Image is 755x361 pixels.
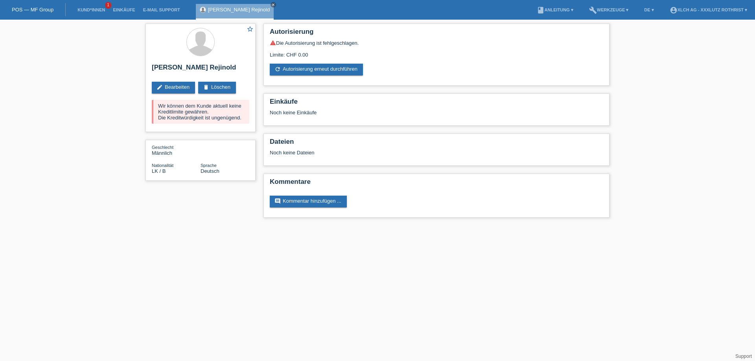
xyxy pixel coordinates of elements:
[247,26,254,33] i: star_border
[270,138,603,150] h2: Dateien
[666,7,751,12] a: account_circleXLCH AG - XXXLutz Rothrist ▾
[152,168,166,174] span: Sri Lanka / B / 18.04.2016
[589,6,597,14] i: build
[274,66,281,72] i: refresh
[12,7,53,13] a: POS — MF Group
[271,2,276,7] a: close
[735,354,752,359] a: Support
[152,144,201,156] div: Männlich
[270,40,603,46] div: Die Autorisierung ist fehlgeschlagen.
[109,7,139,12] a: Einkäufe
[201,168,219,174] span: Deutsch
[585,7,633,12] a: buildWerkzeuge ▾
[270,40,276,46] i: warning
[270,110,603,121] div: Noch keine Einkäufe
[270,196,347,207] a: commentKommentar hinzufügen ...
[270,178,603,190] h2: Kommentare
[270,28,603,40] h2: Autorisierung
[274,198,281,204] i: comment
[537,6,545,14] i: book
[198,82,236,93] a: deleteLöschen
[152,145,173,150] span: Geschlecht
[201,163,217,168] span: Sprache
[670,6,678,14] i: account_circle
[270,150,510,156] div: Noch keine Dateien
[203,84,209,90] i: delete
[157,84,163,90] i: edit
[152,82,195,93] a: editBearbeiten
[270,46,603,58] div: Limite: CHF 0.00
[152,64,249,75] h2: [PERSON_NAME] Rejinold
[105,2,111,9] span: 1
[152,100,249,124] div: Wir können dem Kunde aktuell keine Kreditlimite gewähren. Die Kreditwürdigkeit ist ungenügend.
[271,3,275,7] i: close
[208,7,270,13] a: [PERSON_NAME] Rejinold
[247,26,254,34] a: star_border
[270,98,603,110] h2: Einkäufe
[139,7,184,12] a: E-Mail Support
[533,7,577,12] a: bookAnleitung ▾
[152,163,173,168] span: Nationalität
[640,7,657,12] a: DE ▾
[74,7,109,12] a: Kund*innen
[270,64,363,75] a: refreshAutorisierung erneut durchführen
